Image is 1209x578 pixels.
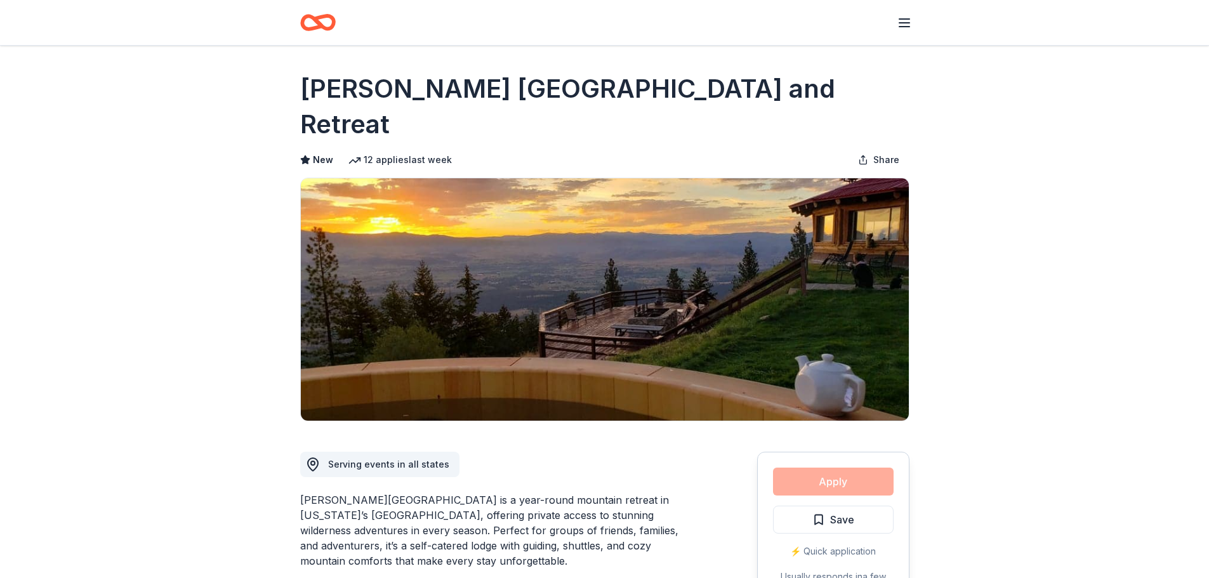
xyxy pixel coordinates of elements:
[301,178,909,421] img: Image for Downing Mountain Lodge and Retreat
[300,8,336,37] a: Home
[300,71,909,142] h1: [PERSON_NAME] [GEOGRAPHIC_DATA] and Retreat
[328,459,449,470] span: Serving events in all states
[848,147,909,173] button: Share
[773,544,894,559] div: ⚡️ Quick application
[348,152,452,167] div: 12 applies last week
[313,152,333,167] span: New
[773,506,894,534] button: Save
[830,511,854,528] span: Save
[300,492,696,568] div: [PERSON_NAME][GEOGRAPHIC_DATA] is a year-round mountain retreat in [US_STATE]’s [GEOGRAPHIC_DATA]...
[873,152,899,167] span: Share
